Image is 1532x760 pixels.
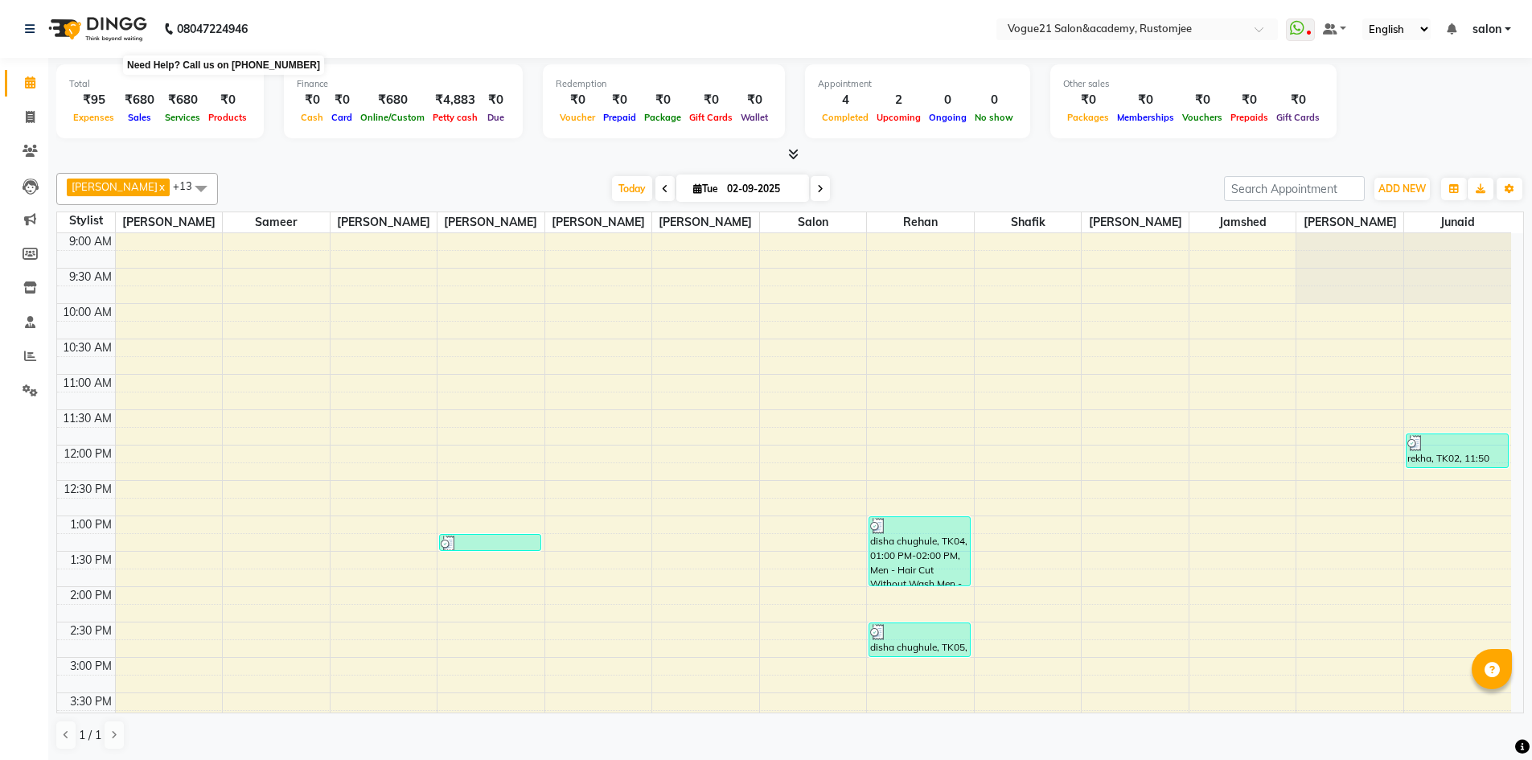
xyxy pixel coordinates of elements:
[925,91,971,109] div: 0
[116,212,223,232] span: [PERSON_NAME]
[556,77,772,91] div: Redemption
[60,375,115,392] div: 11:00 AM
[67,693,115,710] div: 3:30 PM
[971,91,1017,109] div: 0
[60,339,115,356] div: 10:30 AM
[69,77,251,91] div: Total
[685,91,737,109] div: ₹0
[867,212,974,232] span: rehan
[1113,112,1178,123] span: Memberships
[1272,91,1324,109] div: ₹0
[818,77,1017,91] div: Appointment
[57,212,115,229] div: Stylist
[1063,77,1324,91] div: Other sales
[640,112,685,123] span: Package
[556,91,599,109] div: ₹0
[72,180,158,193] span: [PERSON_NAME]
[118,91,161,109] div: ₹680
[173,179,204,192] span: +13
[545,212,652,232] span: [PERSON_NAME]
[869,623,970,656] div: disha chughule, TK05, 02:30 PM-03:00 PM, Men - Hair Cut Without Wash
[161,112,204,123] span: Services
[69,112,118,123] span: Expenses
[1063,112,1113,123] span: Packages
[818,112,873,123] span: Completed
[60,304,115,321] div: 10:00 AM
[1226,91,1272,109] div: ₹0
[1407,434,1508,467] div: rekha, TK02, 11:50 AM-12:20 PM, hair wash With Blow Dry - Hair Below Shoulder
[1113,91,1178,109] div: ₹0
[204,112,251,123] span: Products
[1378,183,1426,195] span: ADD NEW
[66,269,115,286] div: 9:30 AM
[60,410,115,427] div: 11:30 AM
[60,446,115,462] div: 12:00 PM
[67,587,115,604] div: 2:00 PM
[869,517,970,585] div: disha chughule, TK04, 01:00 PM-02:00 PM, Men - Hair Cut Without Wash,Men - head massage ( without...
[722,177,803,201] input: 2025-09-02
[612,176,652,201] span: Today
[429,112,482,123] span: Petty cash
[356,91,429,109] div: ₹680
[223,212,330,232] span: sameer
[1226,112,1272,123] span: Prepaids
[177,6,248,51] b: 08047224946
[67,658,115,675] div: 3:00 PM
[1082,212,1189,232] span: [PERSON_NAME]
[652,212,759,232] span: [PERSON_NAME]
[760,212,867,232] span: salon
[69,91,118,109] div: ₹95
[1063,91,1113,109] div: ₹0
[440,535,540,550] div: [PERSON_NAME], TK03, 01:15 PM-01:30 PM, Threading - Eyebrows
[204,91,251,109] div: ₹0
[331,212,437,232] span: [PERSON_NAME]
[1178,112,1226,123] span: Vouchers
[599,112,640,123] span: Prepaid
[124,112,155,123] span: Sales
[297,112,327,123] span: Cash
[67,516,115,533] div: 1:00 PM
[66,233,115,250] div: 9:00 AM
[556,112,599,123] span: Voucher
[79,727,101,744] span: 1 / 1
[158,180,165,193] a: x
[356,112,429,123] span: Online/Custom
[327,91,356,109] div: ₹0
[685,112,737,123] span: Gift Cards
[975,212,1082,232] span: shafik
[599,91,640,109] div: ₹0
[737,112,772,123] span: Wallet
[640,91,685,109] div: ₹0
[60,481,115,498] div: 12:30 PM
[429,91,482,109] div: ₹4,883
[1189,212,1296,232] span: Jamshed
[1472,21,1501,38] span: salon
[1374,178,1430,200] button: ADD NEW
[297,91,327,109] div: ₹0
[437,212,544,232] span: [PERSON_NAME]
[1272,112,1324,123] span: Gift Cards
[689,183,722,195] span: Tue
[873,112,925,123] span: Upcoming
[1464,696,1516,744] iframe: chat widget
[1224,176,1365,201] input: Search Appointment
[737,91,772,109] div: ₹0
[67,622,115,639] div: 2:30 PM
[161,91,204,109] div: ₹680
[1296,212,1403,232] span: [PERSON_NAME]
[297,77,510,91] div: Finance
[925,112,971,123] span: Ongoing
[67,552,115,569] div: 1:30 PM
[1178,91,1226,109] div: ₹0
[327,112,356,123] span: Card
[873,91,925,109] div: 2
[971,112,1017,123] span: No show
[1404,212,1511,232] span: junaid
[483,112,508,123] span: Due
[41,6,151,51] img: logo
[482,91,510,109] div: ₹0
[818,91,873,109] div: 4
